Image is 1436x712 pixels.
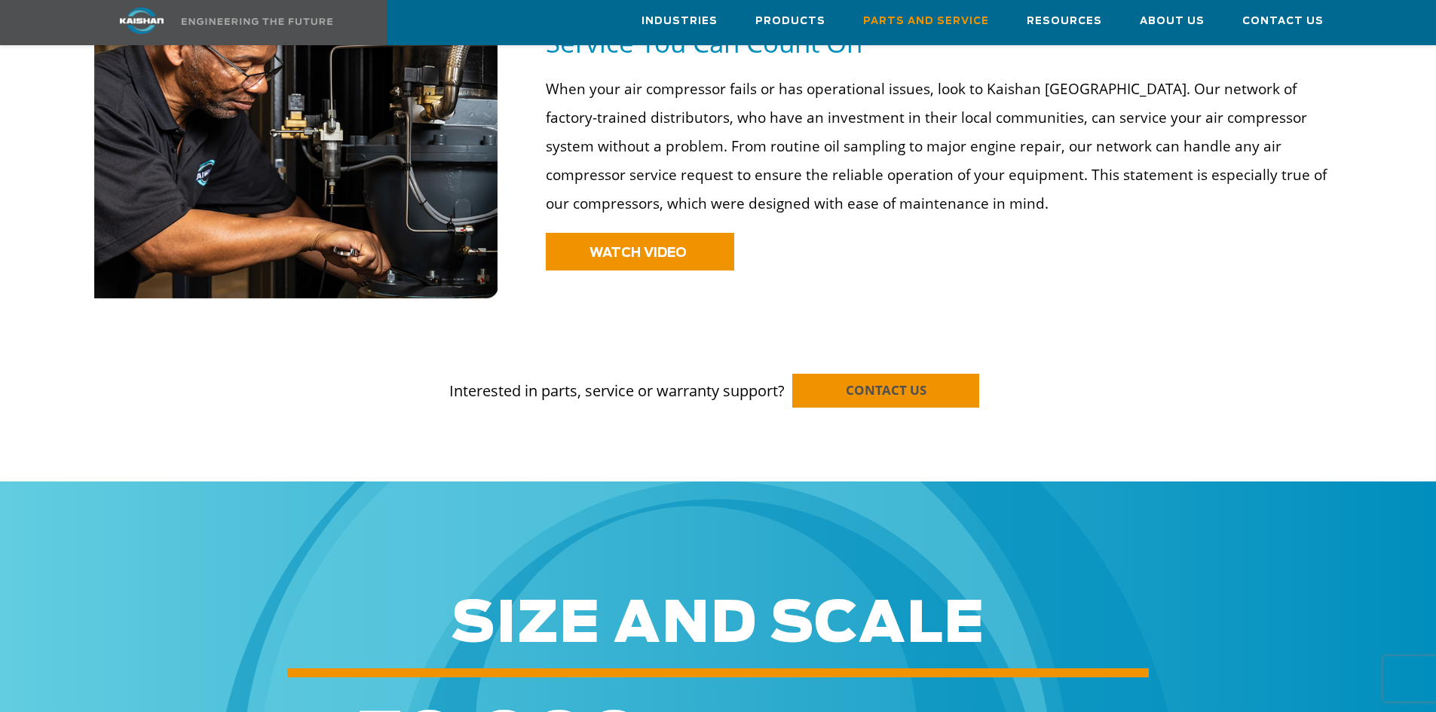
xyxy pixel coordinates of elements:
[641,1,718,41] a: Industries
[85,8,198,34] img: kaishan logo
[1140,13,1205,30] span: About Us
[1027,1,1102,41] a: Resources
[589,246,687,259] span: WATCH VIDEO
[863,1,989,41] a: Parts and Service
[546,26,1342,60] h5: Service You Can Count On
[94,9,499,298] img: service
[792,374,979,408] a: CONTACT US
[546,233,734,270] a: WATCH VIDEO
[846,381,926,399] span: CONTACT US
[1140,1,1205,41] a: About Us
[1027,13,1102,30] span: Resources
[755,13,825,30] span: Products
[641,13,718,30] span: Industries
[546,75,1332,218] p: When your air compressor fails or has operational issues, look to Kaishan [GEOGRAPHIC_DATA]. Our ...
[755,1,825,41] a: Products
[1242,13,1324,30] span: Contact Us
[1242,1,1324,41] a: Contact Us
[863,13,989,30] span: Parts and Service
[94,351,1343,402] p: Interested in parts, service or warranty support?
[182,18,332,25] img: Engineering the future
